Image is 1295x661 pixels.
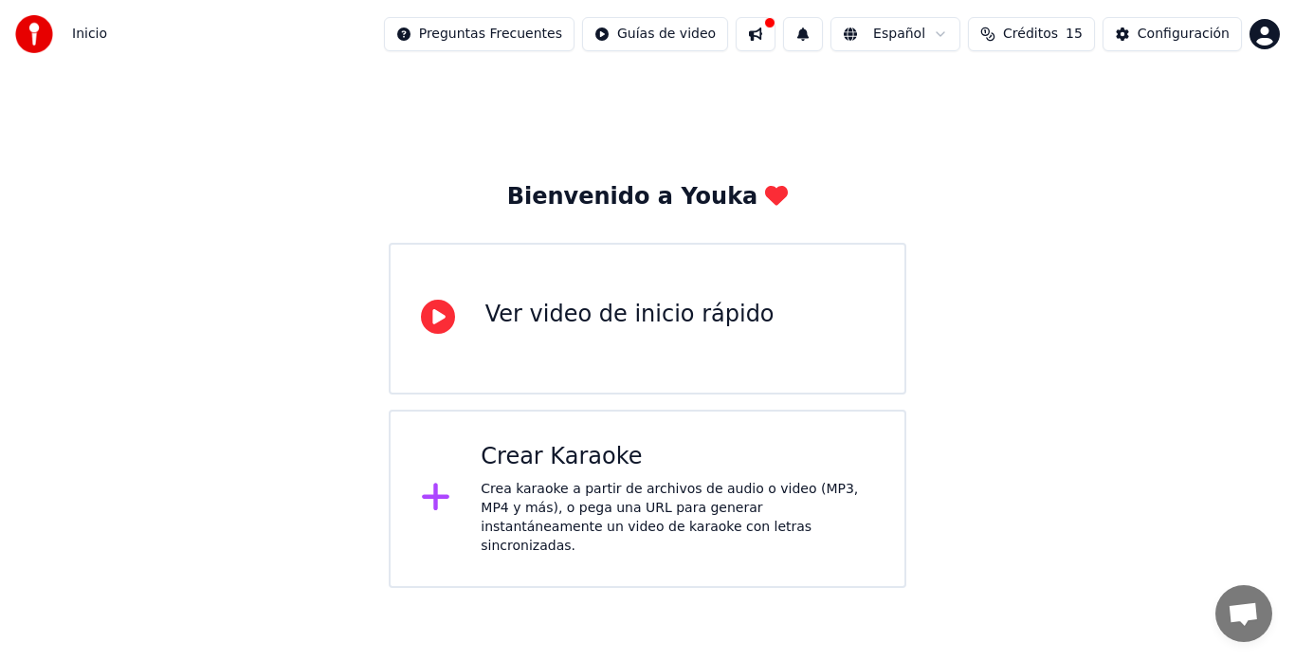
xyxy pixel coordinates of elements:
[582,17,728,51] button: Guías de video
[481,442,874,472] div: Crear Karaoke
[1003,25,1058,44] span: Créditos
[1066,25,1083,44] span: 15
[481,480,874,556] div: Crea karaoke a partir de archivos de audio o video (MP3, MP4 y más), o pega una URL para generar ...
[1103,17,1242,51] button: Configuración
[15,15,53,53] img: youka
[384,17,575,51] button: Preguntas Frecuentes
[72,25,107,44] nav: breadcrumb
[507,182,789,212] div: Bienvenido a Youka
[485,300,775,330] div: Ver video de inicio rápido
[72,25,107,44] span: Inicio
[1215,585,1272,642] div: Chat abierto
[1138,25,1230,44] div: Configuración
[968,17,1095,51] button: Créditos15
